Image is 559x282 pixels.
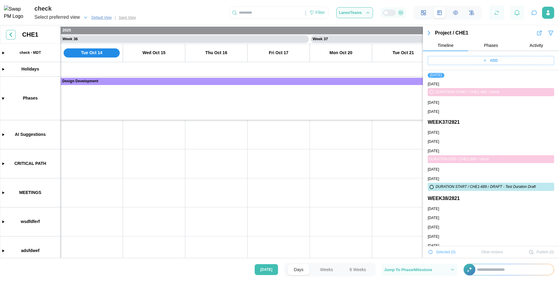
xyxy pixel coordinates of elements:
button: Filter [548,30,554,36]
button: Weeks [314,264,339,275]
a: WEEK 38 / 2821 [428,195,460,202]
button: Open project assistant [530,8,538,17]
a: [DATE] [428,139,439,145]
div: DRAFT - Test Duration Draft [490,184,546,190]
button: Export Results [536,30,543,36]
span: Jump To Phase/Milestone [384,268,432,272]
div: ENDS FRI OCT 31 2025 [436,184,489,190]
a: [DATE] [430,73,442,77]
span: Selected ( 0 ) [436,248,456,256]
a: [DATE] [428,167,439,172]
span: Timeline [438,43,453,48]
span: Default View [91,15,112,21]
a: [DATE] [428,225,439,230]
span: Activity [530,43,543,48]
a: [DATE] [428,100,439,106]
a: WEEK 37 / 2821 [428,119,460,126]
button: Days [288,264,309,275]
div: Select preferred view [34,14,80,21]
span: Lanes/Teams [339,11,362,15]
span: Phases [484,43,498,48]
div: Project / CHE1 [435,29,536,37]
div: DURATION END / CHE1-685 / [429,156,478,162]
div: | [115,15,116,21]
a: [DATE] [428,234,439,240]
a: [DATE] [428,109,439,115]
button: Selected (0) [428,248,456,257]
button: Refresh Grid [492,8,501,17]
div: check [490,89,546,95]
span: [DATE] [260,264,273,275]
a: [DATE] [428,206,439,212]
div: check [479,156,546,162]
img: Swap PM Logo [4,5,28,21]
a: [DATE] [428,130,439,136]
div: Filter [315,9,325,16]
button: 6 Weeks [344,264,372,275]
a: [DATE] [428,215,439,221]
a: [DATE] [428,243,439,249]
a: [DATE] [428,176,439,182]
a: [DATE] [428,148,439,154]
div: ENDS WED OCT 22 2025 [436,89,489,95]
div: check [34,4,138,13]
a: [DATE] [428,81,439,87]
span: ADD [490,56,498,65]
div: + [463,264,554,275]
